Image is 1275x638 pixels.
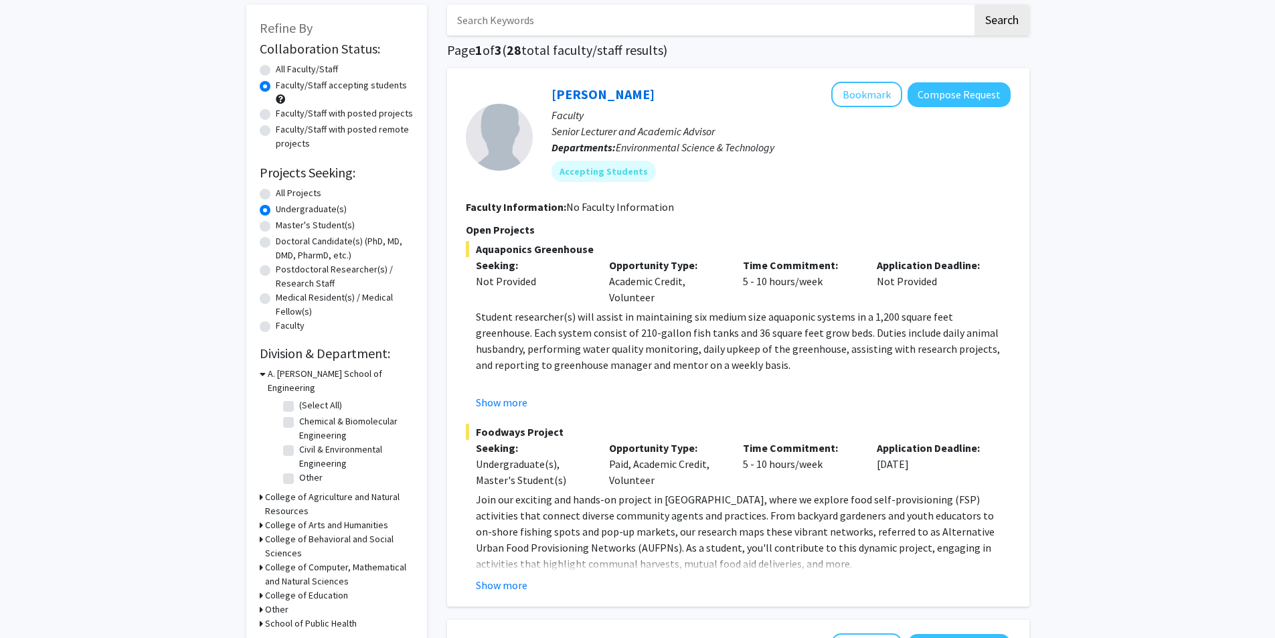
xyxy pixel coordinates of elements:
p: Open Projects [466,222,1011,238]
label: Doctoral Candidate(s) (PhD, MD, DMD, PharmD, etc.) [276,234,414,262]
span: Environmental Science & Technology [616,141,774,154]
h2: Projects Seeking: [260,165,414,181]
h3: School of Public Health [265,617,357,631]
span: 3 [495,42,502,58]
div: Not Provided [867,257,1001,305]
span: 28 [507,42,521,58]
button: Add Jose-Luis Izursa to Bookmarks [831,82,902,107]
label: Faculty [276,319,305,333]
label: Medical Resident(s) / Medical Fellow(s) [276,291,414,319]
p: Time Commitment: [743,257,857,273]
span: Foodways Project [466,424,1011,440]
label: Postdoctoral Researcher(s) / Research Staff [276,262,414,291]
label: All Faculty/Staff [276,62,338,76]
div: 5 - 10 hours/week [733,257,867,305]
p: Faculty [551,107,1011,123]
div: Paid, Academic Credit, Volunteer [599,440,733,488]
p: Application Deadline: [877,257,991,273]
a: [PERSON_NAME] [551,86,655,102]
label: Faculty/Staff with posted projects [276,106,413,121]
mat-chip: Accepting Students [551,161,656,182]
p: Seeking: [476,440,590,456]
p: Application Deadline: [877,440,991,456]
h3: College of Education [265,588,348,603]
button: Compose Request to Jose-Luis Izursa [908,82,1011,107]
label: Faculty/Staff with posted remote projects [276,123,414,151]
label: Civil & Environmental Engineering [299,443,410,471]
h2: Collaboration Status: [260,41,414,57]
label: (Select All) [299,398,342,412]
h3: A. [PERSON_NAME] School of Engineering [268,367,414,395]
h3: Other [265,603,288,617]
span: Aquaponics Greenhouse [466,241,1011,257]
p: Opportunity Type: [609,257,723,273]
label: Other [299,471,323,485]
label: All Projects [276,186,321,200]
p: Join our exciting and hands-on project in [GEOGRAPHIC_DATA], where we explore food self-provision... [476,491,1011,572]
div: Academic Credit, Volunteer [599,257,733,305]
span: Refine By [260,19,313,36]
h3: College of Behavioral and Social Sciences [265,532,414,560]
button: Search [974,5,1029,35]
button: Show more [476,394,527,410]
label: Faculty/Staff accepting students [276,78,407,92]
div: [DATE] [867,440,1001,488]
p: Student researcher(s) will assist in maintaining six medium size aquaponic systems in a 1,200 squ... [476,309,1011,373]
input: Search Keywords [447,5,972,35]
div: Undergraduate(s), Master's Student(s) [476,456,590,488]
h3: College of Arts and Humanities [265,518,388,532]
h2: Division & Department: [260,345,414,362]
label: Master's Student(s) [276,218,355,232]
p: Time Commitment: [743,440,857,456]
iframe: Chat [10,578,57,628]
label: Undergraduate(s) [276,202,347,216]
span: 1 [475,42,483,58]
div: Not Provided [476,273,590,289]
span: No Faculty Information [566,200,674,214]
h3: College of Agriculture and Natural Resources [265,490,414,518]
label: Chemical & Biomolecular Engineering [299,414,410,443]
p: Seeking: [476,257,590,273]
div: 5 - 10 hours/week [733,440,867,488]
b: Departments: [551,141,616,154]
p: Senior Lecturer and Academic Advisor [551,123,1011,139]
button: Show more [476,577,527,593]
p: Opportunity Type: [609,440,723,456]
b: Faculty Information: [466,200,566,214]
h1: Page of ( total faculty/staff results) [447,42,1029,58]
h3: College of Computer, Mathematical and Natural Sciences [265,560,414,588]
